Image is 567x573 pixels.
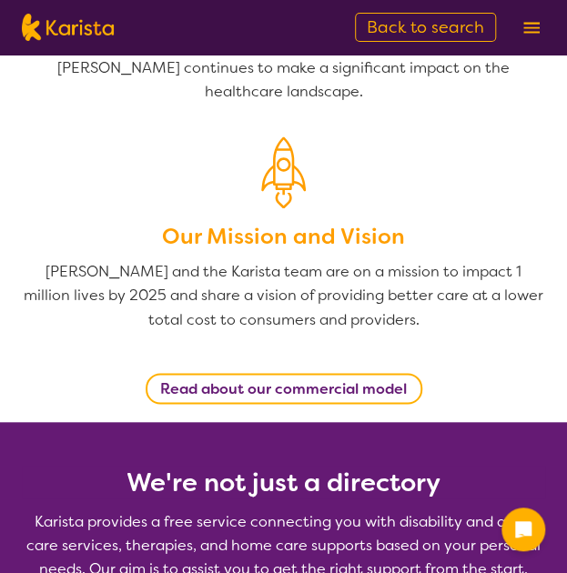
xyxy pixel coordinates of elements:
img: Our Mission [261,136,306,208]
img: menu [523,22,540,34]
h2: We're not just a directory [22,466,545,498]
h3: Our Mission and Vision [22,220,545,253]
p: [PERSON_NAME] and the Karista team are on a mission to impact 1 million lives by 2025 and share a... [22,260,545,331]
img: Karista logo [22,14,114,41]
b: Read about our commercial model [160,378,407,397]
a: Back to search [355,13,496,42]
span: Back to search [367,16,484,38]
